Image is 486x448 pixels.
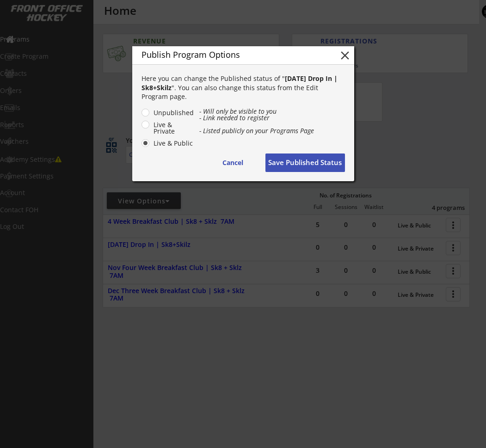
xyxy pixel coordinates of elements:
[141,50,324,59] div: Publish Program Options
[338,49,352,62] button: close
[141,74,339,92] strong: [DATE] Drop In | Sk8+Skilz
[141,74,345,101] div: Here you can change the Published status of " ". You can also change this status from the Edit Pr...
[265,153,345,172] button: Save Published Status
[151,110,194,116] label: Unpublished
[210,153,256,172] button: Cancel
[151,122,194,135] label: Live & Private
[151,140,194,147] label: Live & Public
[199,108,345,134] div: - Will only be visible to you - Link needed to register - Listed publicly on your Programs Page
